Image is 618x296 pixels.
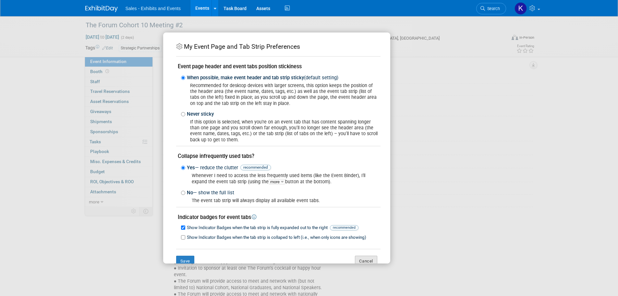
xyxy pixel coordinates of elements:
[193,190,234,196] span: — show the full list
[176,152,381,160] div: Collapse infrequently used tabs?
[187,235,366,240] span: Show Indicator Badges when the tab strip is collaped to left (i.e., when only icons are showing)
[176,256,194,267] button: Save
[187,225,358,230] span: Show Indicator Badges when the tab strip is fully expanded out to the right
[185,119,381,143] div: If this option is selected, when you're on an event tab that has content spanning longer than one...
[187,190,234,196] span: No
[240,165,271,170] span: recommended
[269,179,285,185] span: more
[476,3,506,14] a: Search
[355,256,377,267] button: Cancel
[126,6,181,11] span: Sales - Exhibits and Events
[304,75,338,81] span: (default setting)
[185,198,381,204] div: The event tab strip will always display all available event tabs.
[176,42,381,51] div: My Event Page and Tab Strip Preferences
[195,165,238,171] span: — reduce the clutter
[485,6,500,11] span: Search
[85,6,118,12] img: ExhibitDay
[187,111,214,117] span: Never sticky
[176,213,381,221] div: Indicator badges for event tabs
[187,165,271,171] span: Yes
[185,173,381,185] div: Whenever I need to access the less frequently used items (like the Event Binder), I'll expand the...
[185,83,381,107] div: Recommended for desktop devices with larger screens, this option keeps the position of the header...
[515,2,527,15] img: Kara Haven
[330,225,358,230] span: recommended
[187,75,338,81] span: When possible, make event header and tab strip sticky
[176,63,381,70] div: Event page header and event tabs position stickiness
